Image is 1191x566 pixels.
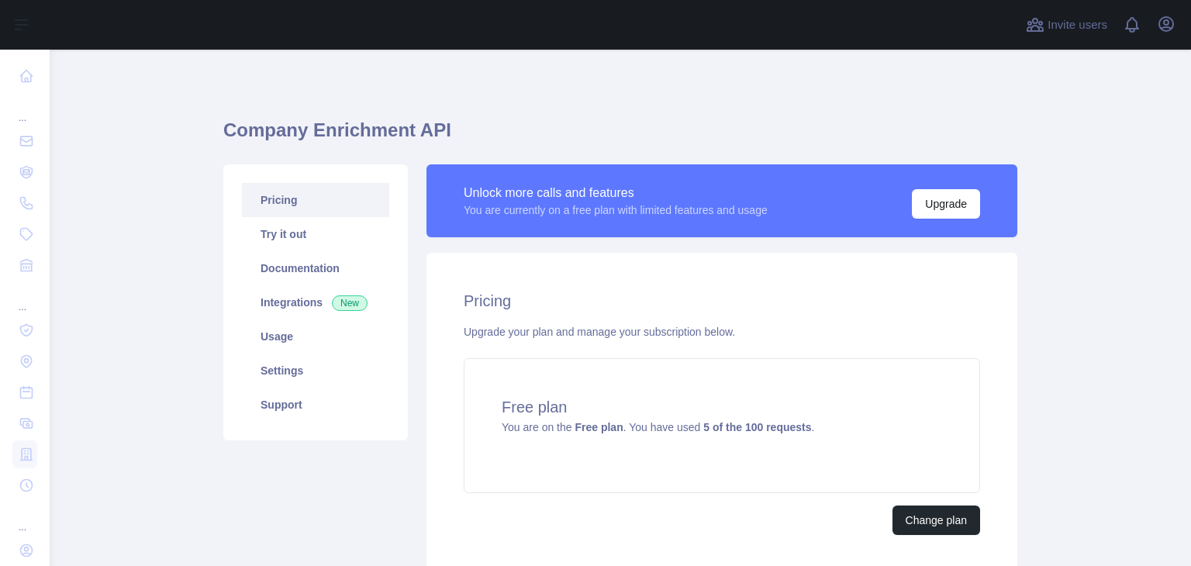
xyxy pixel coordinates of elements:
div: ... [12,502,37,533]
div: Upgrade your plan and manage your subscription below. [464,324,980,340]
a: Documentation [242,251,389,285]
strong: 5 of the 100 requests [703,421,811,433]
a: Try it out [242,217,389,251]
div: Unlock more calls and features [464,184,768,202]
div: ... [12,282,37,313]
div: You are currently on a free plan with limited features and usage [464,202,768,218]
h4: Free plan [502,396,942,418]
span: You are on the . You have used . [502,421,814,433]
a: Integrations New [242,285,389,319]
span: Invite users [1048,16,1107,34]
strong: Free plan [575,421,623,433]
a: Pricing [242,183,389,217]
span: New [332,295,368,311]
button: Invite users [1023,12,1110,37]
a: Support [242,388,389,422]
button: Upgrade [912,189,980,219]
button: Change plan [892,506,980,535]
a: Settings [242,354,389,388]
h2: Pricing [464,290,980,312]
h1: Company Enrichment API [223,118,1017,155]
a: Usage [242,319,389,354]
div: ... [12,93,37,124]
